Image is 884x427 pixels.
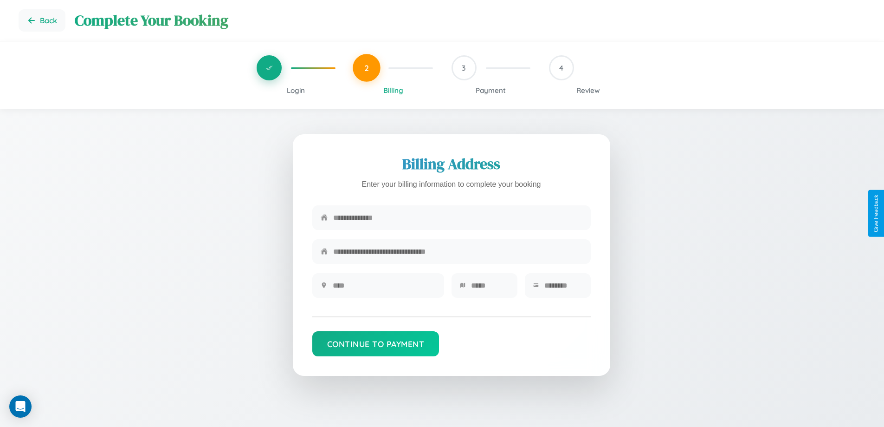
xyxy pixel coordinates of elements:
span: Review [576,86,600,95]
div: Open Intercom Messenger [9,395,32,418]
button: Go back [19,9,65,32]
span: Billing [383,86,403,95]
h2: Billing Address [312,154,591,174]
span: Login [287,86,305,95]
span: 3 [462,63,466,72]
span: 4 [559,63,563,72]
p: Enter your billing information to complete your booking [312,178,591,191]
span: Payment [476,86,506,95]
span: 2 [364,63,369,73]
h1: Complete Your Booking [75,10,865,31]
button: Continue to Payment [312,331,439,356]
div: Give Feedback [873,195,879,232]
